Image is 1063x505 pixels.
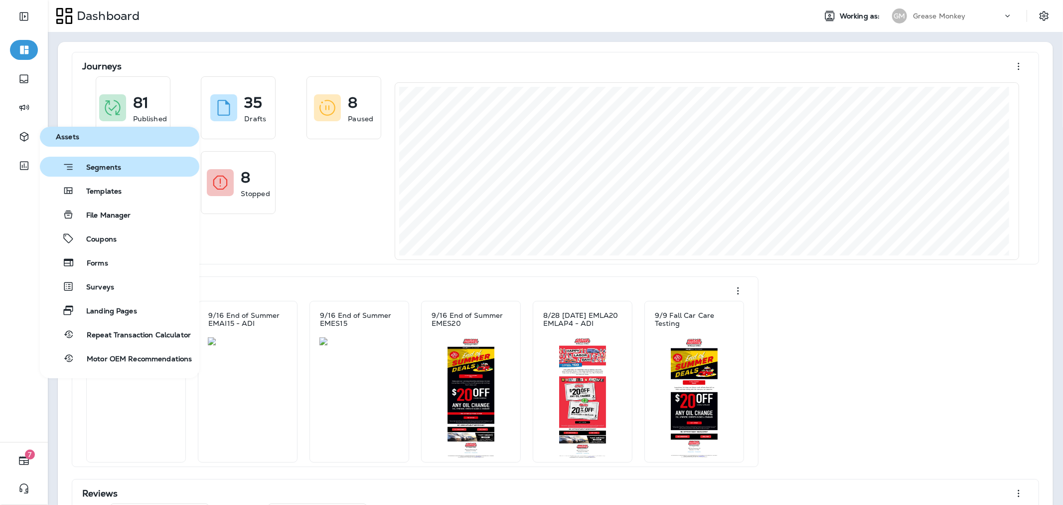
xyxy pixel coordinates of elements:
[1035,7,1053,25] button: Settings
[73,8,140,23] p: Dashboard
[543,311,622,327] p: 8/28 [DATE] EMLA20 EMLAP4 - ADI
[40,276,199,296] button: Surveys
[892,8,907,23] div: GM
[40,324,199,344] button: Repeat Transaction Calculator
[74,187,122,197] span: Templates
[319,337,399,345] img: c0c11c36-6bee-4968-b4aa-72ce3544b0f0.jpg
[40,252,199,272] button: Forms
[654,337,734,458] img: fdbe0618-9b77-4050-bd62-90dfd525ce66.jpg
[320,311,399,327] p: 9/16 End of Summer EMES15
[208,337,288,345] img: faa87f0a-508a-485c-b46d-0f7bacbdf70f.jpg
[82,489,118,499] p: Reviews
[44,133,195,141] span: Assets
[432,311,510,327] p: 9/16 End of Summer EMES20
[74,163,121,173] span: Segments
[40,300,199,320] button: Landing Pages
[348,98,357,108] p: 8
[133,98,149,108] p: 81
[40,127,199,147] button: Assets
[40,205,199,225] button: File Manager
[431,337,511,458] img: ee5ce50f-510c-4f7d-9359-c0b785c49c72.jpg
[25,450,35,460] span: 7
[75,331,191,340] span: Repeat Transaction Calculator
[40,181,199,201] button: Templates
[133,114,167,124] p: Published
[74,211,131,221] span: File Manager
[74,307,137,316] span: Landing Pages
[40,157,199,177] button: Segments
[40,229,199,249] button: Coupons
[348,114,373,124] p: Paused
[74,235,117,245] span: Coupons
[208,311,287,327] p: 9/16 End of Summer EMAI15 - ADI
[10,6,38,26] button: Expand Sidebar
[241,189,270,199] p: Stopped
[74,283,114,292] span: Surveys
[241,173,250,183] p: 8
[244,114,266,124] p: Drafts
[244,98,262,108] p: 35
[75,259,108,268] span: Forms
[655,311,734,327] p: 9/9 Fall Car Care Testing
[75,355,192,364] span: Motor OEM Recommendations
[40,348,199,368] button: Motor OEM Recommendations
[913,12,966,20] p: Grease Monkey
[82,61,122,71] p: Journeys
[543,337,622,458] img: 7f5e05a5-1d93-4663-a27f-549299b2b4db.jpg
[840,12,882,20] span: Working as:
